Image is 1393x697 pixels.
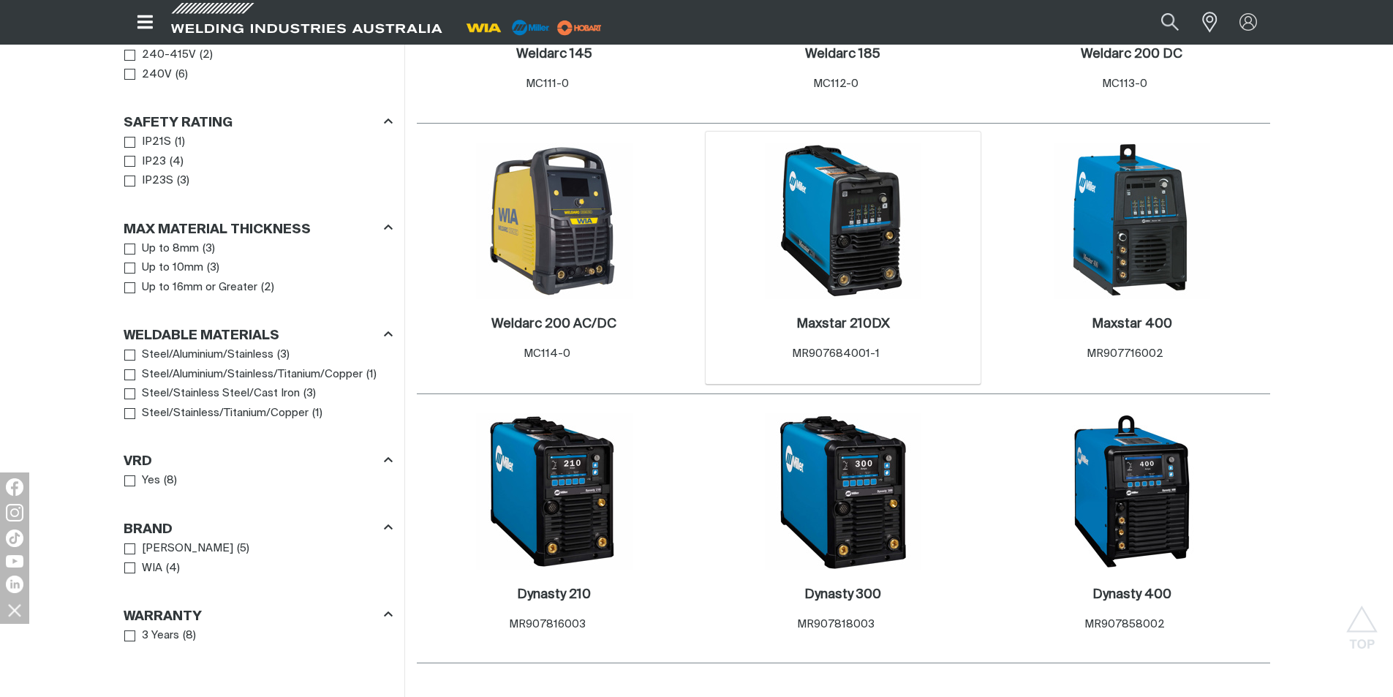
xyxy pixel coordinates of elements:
[553,22,606,33] a: miller
[183,628,196,644] span: ( 8 )
[142,540,233,557] span: [PERSON_NAME]
[1102,78,1147,89] span: MC113-0
[1092,588,1171,601] h2: Dynasty 400
[124,222,311,238] h3: Max Material Thickness
[207,260,219,276] span: ( 3 )
[2,598,27,622] img: hide socials
[200,47,213,64] span: ( 2 )
[796,316,890,333] a: Maxstar 210DX
[124,45,392,84] ul: Power Voltage
[792,348,880,359] span: MR907684001-1
[6,555,23,568] img: YouTube
[124,65,173,85] a: 240V
[1126,6,1194,39] input: Product name or item number...
[124,345,274,365] a: Steel/Aluminium/Stainless
[124,539,392,578] ul: Brand
[124,384,301,404] a: Steel/Stainless Steel/Cast Iron
[175,67,188,83] span: ( 6 )
[312,405,322,422] span: ( 1 )
[124,258,204,278] a: Up to 10mm
[124,453,152,470] h3: VRD
[509,619,586,630] span: MR907816003
[142,154,166,170] span: IP23
[526,78,569,89] span: MC111-0
[124,471,161,491] a: Yes
[6,504,23,521] img: Instagram
[124,404,309,423] a: Steel/Stainless/Titanium/Copper
[124,559,163,579] a: WIA
[124,345,392,423] ul: Weldable Materials
[796,317,890,331] h2: Maxstar 210DX
[1345,606,1378,638] button: Scroll to top
[124,609,202,625] h3: Warranty
[142,67,172,83] span: 240V
[142,47,196,64] span: 240-415V
[516,48,592,61] h2: Weldarc 145
[797,619,875,630] span: MR907818003
[1092,587,1171,603] a: Dynasty 400
[166,560,180,577] span: ( 4 )
[491,316,616,333] a: Weldarc 200 AC/DC
[491,317,616,331] h2: Weldarc 200 AC/DC
[124,521,173,538] h3: Brand
[142,347,273,363] span: Steel/Aluminium/Stainless
[237,540,249,557] span: ( 5 )
[124,45,197,65] a: 240-415V
[261,279,274,296] span: ( 2 )
[303,385,316,402] span: ( 3 )
[804,587,881,603] a: Dynasty 300
[142,560,162,577] span: WIA
[124,471,392,491] ul: VRD
[804,588,881,601] h2: Dynasty 300
[516,46,592,63] a: Weldarc 145
[124,132,172,152] a: IP21S
[124,171,174,191] a: IP23S
[124,219,393,238] div: Max Material Thickness
[524,348,570,359] span: MC114-0
[124,365,363,385] a: Steel/Aluminium/Stainless/Titanium/Copper
[476,143,633,299] img: Weldarc 200 AC/DC
[142,472,160,489] span: Yes
[170,154,184,170] span: ( 4 )
[805,46,880,63] a: Weldarc 185
[142,366,363,383] span: Steel/Aluminium/Stainless/Titanium/Copper
[517,588,591,601] h2: Dynasty 210
[124,328,279,344] h3: Weldable Materials
[124,626,392,646] ul: Warranty
[765,143,921,299] img: Maxstar 210DX
[124,278,258,298] a: Up to 16mm or Greater
[124,239,200,259] a: Up to 8mm
[124,626,180,646] a: 3 Years
[124,113,393,132] div: Safety Rating
[1054,143,1210,299] img: Maxstar 400
[164,472,177,489] span: ( 8 )
[124,606,393,626] div: Warranty
[124,539,234,559] a: [PERSON_NAME]
[6,576,23,593] img: LinkedIn
[142,134,171,151] span: IP21S
[124,115,233,132] h3: Safety Rating
[142,405,309,422] span: Steel/Stainless/Titanium/Copper
[124,519,393,538] div: Brand
[142,628,179,644] span: 3 Years
[1084,619,1165,630] span: MR907858002
[553,17,606,39] img: miller
[1092,317,1172,331] h2: Maxstar 400
[124,152,167,172] a: IP23
[175,134,185,151] span: ( 1 )
[124,325,393,345] div: Weldable Materials
[517,587,591,603] a: Dynasty 210
[1145,6,1195,39] button: Search products
[124,239,392,298] ul: Max Material Thickness
[277,347,290,363] span: ( 3 )
[6,530,23,547] img: TikTok
[1092,316,1172,333] a: Maxstar 400
[142,173,173,189] span: IP23S
[6,478,23,496] img: Facebook
[813,78,858,89] span: MC112-0
[124,451,393,471] div: VRD
[142,260,203,276] span: Up to 10mm
[124,132,392,191] ul: Safety Rating
[765,413,921,570] img: Dynasty 300
[1054,413,1210,570] img: Dynasty 400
